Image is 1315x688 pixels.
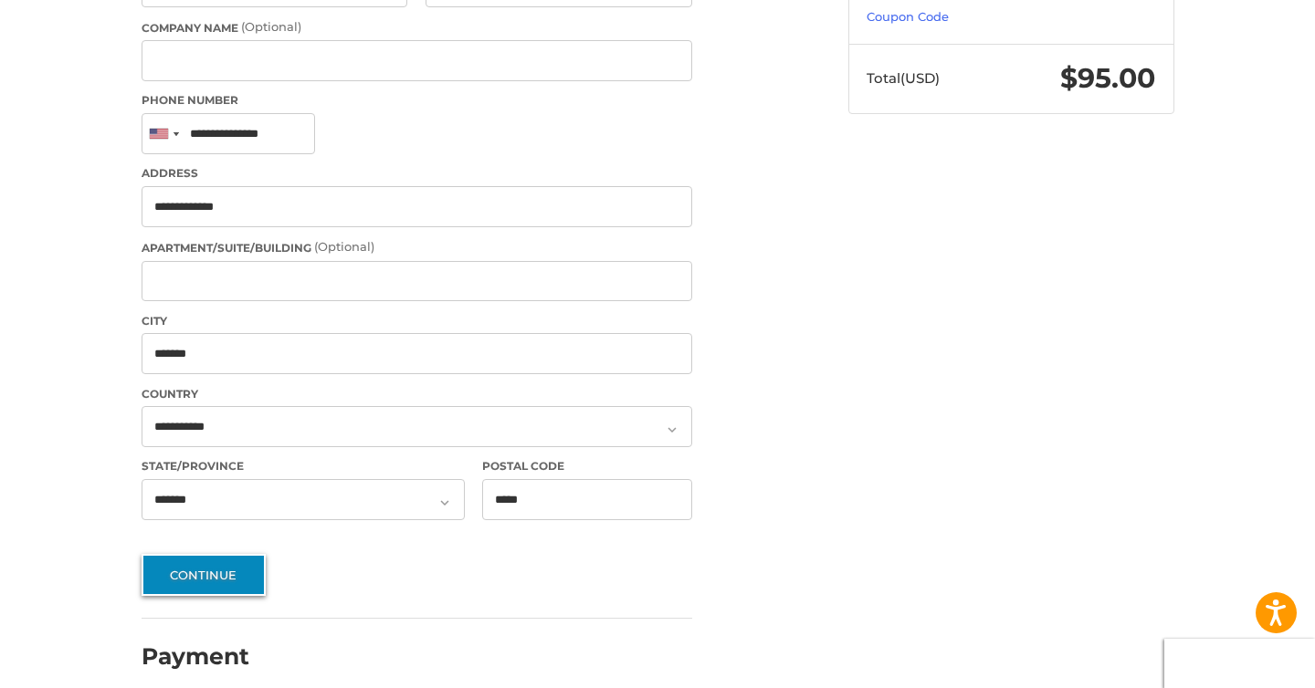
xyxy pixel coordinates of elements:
[142,92,692,109] label: Phone Number
[142,554,266,596] button: Continue
[142,18,692,36] label: Company Name
[314,239,374,254] small: (Optional)
[142,642,249,671] h2: Payment
[241,19,301,34] small: (Optional)
[482,458,692,474] label: Postal Code
[1164,639,1315,688] iframe: Google Customer Reviews
[142,313,692,329] label: City
[1060,61,1155,95] span: $95.00
[142,114,184,153] div: United States: +1
[142,165,692,182] label: Address
[867,9,949,24] a: Coupon Code
[142,238,692,256] label: Apartment/Suite/Building
[867,69,940,87] span: Total (USD)
[142,386,692,402] label: Country
[142,458,465,474] label: State/Province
